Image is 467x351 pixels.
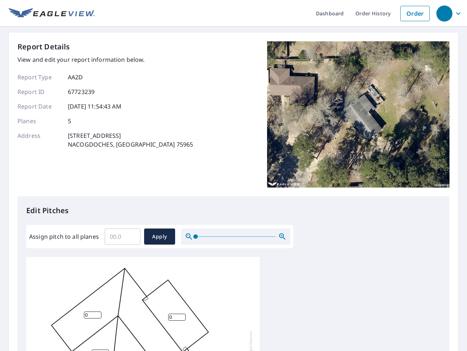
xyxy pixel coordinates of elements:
p: AA2D [68,73,83,82]
p: Edit Pitches [26,205,441,216]
p: 67723239 [68,87,94,96]
p: [DATE] 11:54:43 AM [68,102,121,111]
a: Order [400,6,430,21]
label: Assign pitch to all planes [29,232,99,241]
p: Planes [18,117,61,125]
p: View and edit your report information below. [18,55,193,64]
p: [STREET_ADDRESS] NACOGDOCHES, [GEOGRAPHIC_DATA] 75965 [68,131,193,149]
p: Report Type [18,73,61,82]
p: Report Details [18,41,70,52]
p: 5 [68,117,71,125]
input: 00.0 [105,226,140,247]
p: Report Date [18,102,61,111]
img: EV Logo [9,8,95,19]
p: Report ID [18,87,61,96]
p: Address [18,131,61,149]
button: Apply [144,229,175,245]
img: Top image [267,41,449,188]
span: Apply [150,232,169,241]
